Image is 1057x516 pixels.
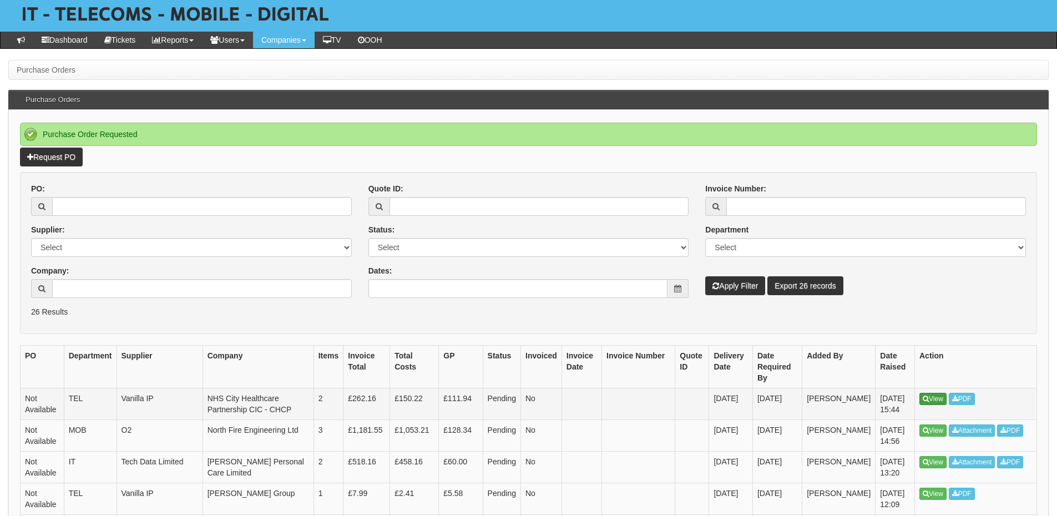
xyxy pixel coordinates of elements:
td: £518.16 [343,451,390,483]
a: View [919,393,947,405]
div: Purchase Order Requested [20,123,1037,146]
th: Action [915,345,1037,388]
td: £111.94 [439,388,483,419]
td: Tech Data Limited [117,451,203,483]
li: Purchase Orders [17,64,75,75]
td: £128.34 [439,419,483,451]
td: [DATE] [752,483,802,514]
a: Users [202,32,253,48]
a: PDF [949,393,975,405]
td: 2 [313,451,343,483]
td: £150.22 [390,388,439,419]
td: [PERSON_NAME] [802,483,876,514]
a: Request PO [20,148,83,166]
td: TEL [64,483,117,514]
td: MOB [64,419,117,451]
label: Invoice Number: [705,183,766,194]
label: Company: [31,265,69,276]
td: No [521,483,562,514]
th: PO [21,345,64,388]
th: Delivery Date [709,345,753,388]
td: [PERSON_NAME] [802,419,876,451]
a: Attachment [949,424,995,437]
a: View [919,456,947,468]
th: Department [64,345,117,388]
td: [DATE] [752,451,802,483]
th: Total Costs [390,345,439,388]
td: [DATE] [709,419,753,451]
td: Pending [483,419,520,451]
td: [DATE] [752,388,802,419]
label: Department [705,224,749,235]
td: [PERSON_NAME] Group [203,483,313,514]
td: 3 [313,419,343,451]
td: Not Available [21,483,64,514]
td: [DATE] [709,388,753,419]
td: IT [64,451,117,483]
td: [PERSON_NAME] [802,388,876,419]
td: 2 [313,388,343,419]
td: No [521,419,562,451]
a: Reports [144,32,202,48]
th: Invoice Number [602,345,675,388]
td: No [521,451,562,483]
td: £2.41 [390,483,439,514]
td: £1,181.55 [343,419,390,451]
td: Pending [483,483,520,514]
th: Date Required By [752,345,802,388]
a: View [919,424,947,437]
th: Supplier [117,345,203,388]
a: View [919,488,947,500]
th: Items [313,345,343,388]
a: Attachment [949,456,995,468]
td: No [521,388,562,419]
th: Added By [802,345,876,388]
p: 26 Results [31,306,1026,317]
td: £1,053.21 [390,419,439,451]
a: TV [315,32,350,48]
a: PDF [949,488,975,500]
td: Not Available [21,419,64,451]
td: 1 [313,483,343,514]
td: £458.16 [390,451,439,483]
a: Tickets [96,32,144,48]
label: PO: [31,183,45,194]
td: Not Available [21,451,64,483]
th: Invoiced [521,345,562,388]
td: [DATE] [709,451,753,483]
th: Company [203,345,313,388]
td: NHS City Healthcare Partnership CIC - CHCP [203,388,313,419]
td: [DATE] [709,483,753,514]
label: Supplier: [31,224,65,235]
th: Date Raised [876,345,915,388]
th: Quote ID [675,345,709,388]
a: PDF [997,424,1023,437]
a: OOH [350,32,391,48]
td: North Fire Engineering Ltd [203,419,313,451]
label: Status: [368,224,395,235]
a: PDF [997,456,1023,468]
label: Quote ID: [368,183,403,194]
td: £5.58 [439,483,483,514]
a: Export 26 records [767,276,843,295]
td: Vanilla IP [117,388,203,419]
td: £60.00 [439,451,483,483]
label: Dates: [368,265,392,276]
td: O2 [117,419,203,451]
th: Status [483,345,520,388]
h3: Purchase Orders [20,90,85,109]
td: TEL [64,388,117,419]
a: Dashboard [33,32,96,48]
td: Vanilla IP [117,483,203,514]
td: £262.16 [343,388,390,419]
td: [DATE] [752,419,802,451]
td: [DATE] 14:56 [876,419,915,451]
td: [PERSON_NAME] Personal Care Limited [203,451,313,483]
td: [PERSON_NAME] [802,451,876,483]
td: [DATE] 15:44 [876,388,915,419]
td: Pending [483,388,520,419]
th: GP [439,345,483,388]
td: Pending [483,451,520,483]
th: Invoice Date [562,345,601,388]
td: Not Available [21,388,64,419]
